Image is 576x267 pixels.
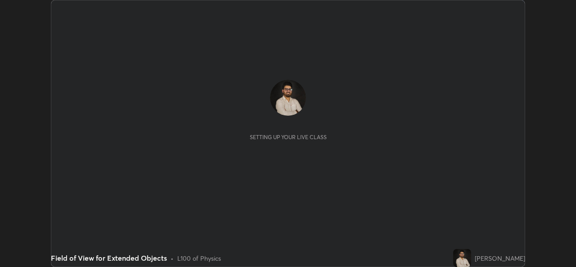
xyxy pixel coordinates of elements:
div: Setting up your live class [250,134,327,140]
div: [PERSON_NAME] [475,253,525,263]
div: Field of View for Extended Objects [51,253,167,263]
img: 0e46e2be205c4e8d9fb2a007bb4b7dd5.jpg [270,80,306,116]
div: L100 of Physics [177,253,221,263]
div: • [171,253,174,263]
img: 0e46e2be205c4e8d9fb2a007bb4b7dd5.jpg [453,249,471,267]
